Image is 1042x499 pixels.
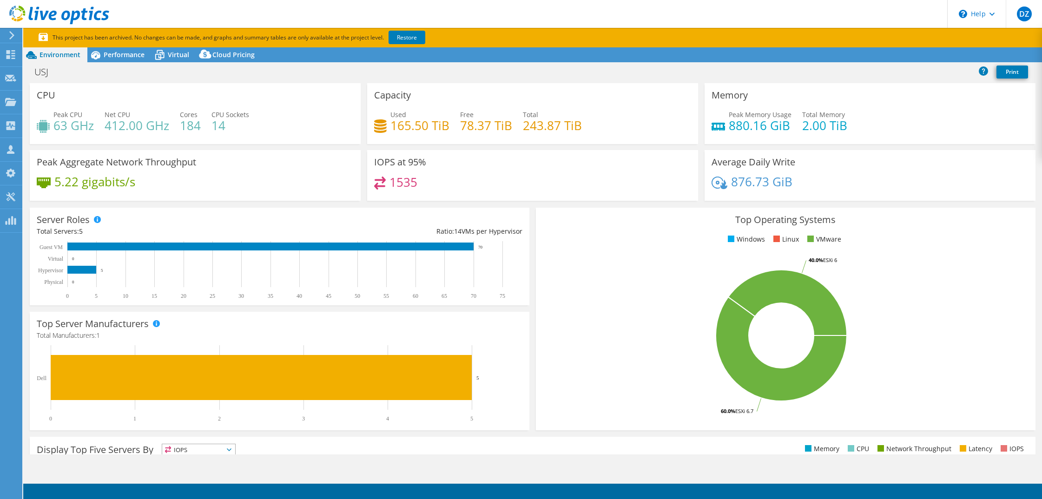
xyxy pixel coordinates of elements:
[326,293,331,299] text: 45
[729,120,791,131] h4: 880.16 GiB
[40,244,63,250] text: Guest VM
[478,245,483,249] text: 70
[37,319,149,329] h3: Top Server Manufacturers
[374,90,411,100] h3: Capacity
[476,375,479,381] text: 5
[37,330,522,341] h4: Total Manufacturers:
[803,444,839,454] li: Memory
[79,227,83,236] span: 5
[386,415,389,422] text: 4
[470,415,473,422] text: 5
[48,256,64,262] text: Virtual
[959,10,967,18] svg: \n
[996,66,1028,79] a: Print
[297,293,302,299] text: 40
[37,226,279,236] div: Total Servers:
[389,177,417,187] h4: 1535
[1017,7,1032,21] span: DZ
[712,157,795,167] h3: Average Daily Write
[413,293,418,299] text: 60
[523,120,582,131] h4: 243.87 TiB
[302,415,305,422] text: 3
[39,33,494,43] p: This project has been archived. No changes can be made, and graphs and summary tables are only av...
[53,120,94,131] h4: 63 GHz
[95,293,98,299] text: 5
[389,31,425,44] a: Restore
[181,293,186,299] text: 20
[168,50,189,59] span: Virtual
[390,110,406,119] span: Used
[54,177,135,187] h4: 5.22 gigabits/s
[957,444,992,454] li: Latency
[442,293,447,299] text: 65
[101,268,103,273] text: 5
[40,50,80,59] span: Environment
[152,293,157,299] text: 15
[212,50,255,59] span: Cloud Pricing
[37,375,46,381] text: Dell
[279,226,522,236] div: Ratio: VMs per Hypervisor
[809,256,823,263] tspan: 40.0%
[771,234,799,244] li: Linux
[96,331,100,340] span: 1
[211,120,249,131] h4: 14
[500,293,505,299] text: 75
[180,120,201,131] h4: 184
[49,415,52,422] text: 0
[162,444,235,455] span: IOPS
[374,157,426,167] h3: IOPS at 95%
[390,120,449,131] h4: 165.50 TiB
[725,234,765,244] li: Windows
[72,256,74,261] text: 0
[30,67,63,77] h1: USJ
[238,293,244,299] text: 30
[355,293,360,299] text: 50
[44,279,63,285] text: Physical
[845,444,869,454] li: CPU
[823,256,837,263] tspan: ESXi 6
[53,110,82,119] span: Peak CPU
[383,293,389,299] text: 55
[802,110,845,119] span: Total Memory
[805,234,841,244] li: VMware
[729,110,791,119] span: Peak Memory Usage
[454,227,462,236] span: 14
[471,293,476,299] text: 70
[133,415,136,422] text: 1
[460,110,474,119] span: Free
[180,110,198,119] span: Cores
[998,444,1024,454] li: IOPS
[721,407,735,414] tspan: 60.0%
[712,90,748,100] h3: Memory
[543,215,1029,225] h3: Top Operating Systems
[38,267,63,274] text: Hypervisor
[211,110,249,119] span: CPU Sockets
[66,293,69,299] text: 0
[37,215,90,225] h3: Server Roles
[37,90,55,100] h3: CPU
[875,444,951,454] li: Network Throughput
[731,177,792,187] h4: 876.73 GiB
[523,110,538,119] span: Total
[735,407,753,414] tspan: ESXi 6.7
[802,120,847,131] h4: 2.00 TiB
[460,120,512,131] h4: 78.37 TiB
[104,50,145,59] span: Performance
[268,293,273,299] text: 35
[72,280,74,284] text: 0
[105,120,169,131] h4: 412.00 GHz
[123,293,128,299] text: 10
[210,293,215,299] text: 25
[105,110,130,119] span: Net CPU
[218,415,221,422] text: 2
[37,157,196,167] h3: Peak Aggregate Network Throughput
